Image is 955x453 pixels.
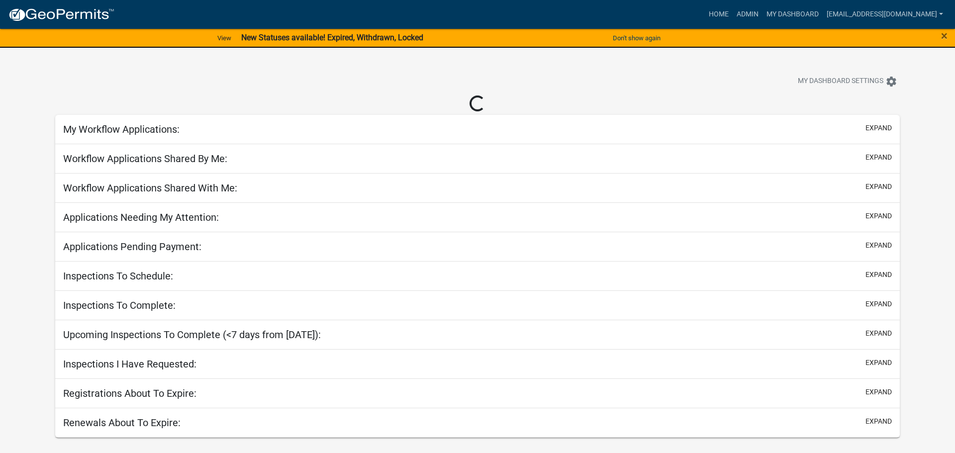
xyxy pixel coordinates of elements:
h5: Applications Pending Payment: [63,241,201,253]
h5: Inspections I Have Requested: [63,358,196,370]
button: My Dashboard Settingssettings [790,72,905,91]
span: × [941,29,948,43]
button: expand [865,211,892,221]
h5: Registrations About To Expire: [63,387,196,399]
button: expand [865,358,892,368]
h5: Applications Needing My Attention: [63,211,219,223]
button: expand [865,299,892,309]
button: expand [865,328,892,339]
strong: New Statuses available! Expired, Withdrawn, Locked [241,33,423,42]
span: My Dashboard Settings [798,76,883,88]
h5: Workflow Applications Shared With Me: [63,182,237,194]
a: [EMAIL_ADDRESS][DOMAIN_NAME] [823,5,947,24]
a: Home [705,5,733,24]
h5: Upcoming Inspections To Complete (<7 days from [DATE]): [63,329,321,341]
h5: Inspections To Complete: [63,299,176,311]
button: expand [865,240,892,251]
button: expand [865,387,892,397]
button: Don't show again [609,30,665,46]
button: expand [865,416,892,427]
a: View [213,30,235,46]
h5: My Workflow Applications: [63,123,180,135]
i: settings [885,76,897,88]
h5: Inspections To Schedule: [63,270,173,282]
a: Admin [733,5,763,24]
button: Close [941,30,948,42]
button: expand [865,123,892,133]
button: expand [865,270,892,280]
h5: Renewals About To Expire: [63,417,181,429]
h5: Workflow Applications Shared By Me: [63,153,227,165]
button: expand [865,181,892,192]
button: expand [865,152,892,163]
a: My Dashboard [763,5,823,24]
